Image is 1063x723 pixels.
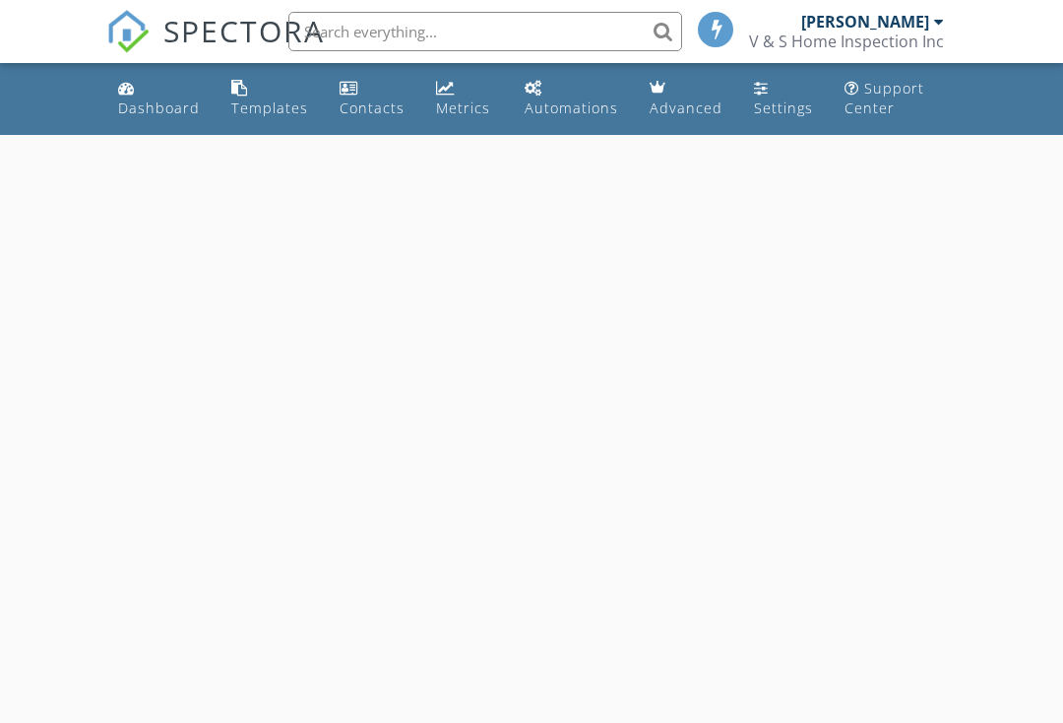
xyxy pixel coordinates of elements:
[163,10,325,51] span: SPECTORA
[754,99,813,117] div: Settings
[517,71,626,127] a: Automations (Basic)
[106,27,325,68] a: SPECTORA
[749,32,944,51] div: V & S Home Inspection Inc
[650,99,722,117] div: Advanced
[118,99,200,117] div: Dashboard
[106,10,150,53] img: The Best Home Inspection Software - Spectora
[525,99,618,117] div: Automations
[223,71,316,127] a: Templates
[428,71,501,127] a: Metrics
[436,99,490,117] div: Metrics
[288,12,682,51] input: Search everything...
[844,79,924,117] div: Support Center
[110,71,208,127] a: Dashboard
[746,71,821,127] a: Settings
[231,99,308,117] div: Templates
[340,99,405,117] div: Contacts
[837,71,953,127] a: Support Center
[642,71,730,127] a: Advanced
[332,71,412,127] a: Contacts
[801,12,929,32] div: [PERSON_NAME]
